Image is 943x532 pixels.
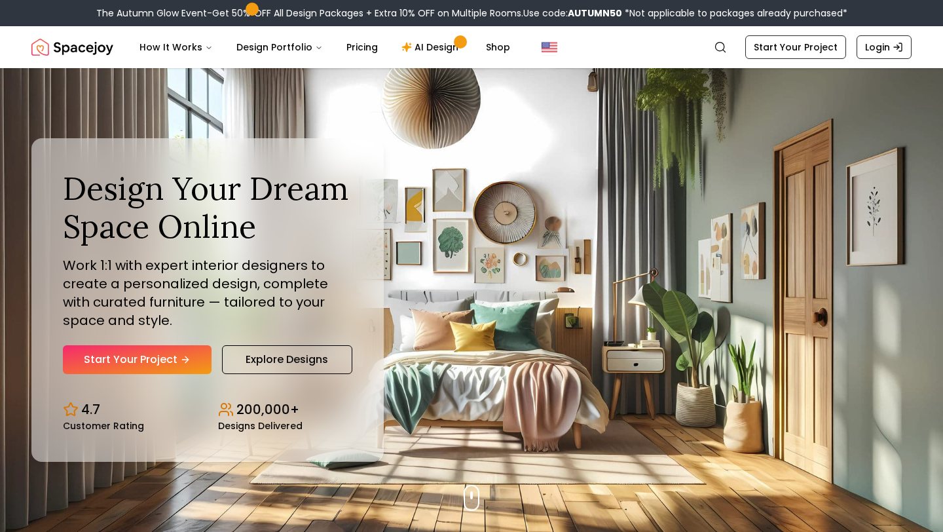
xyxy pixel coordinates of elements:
[63,421,144,430] small: Customer Rating
[63,170,352,245] h1: Design Your Dream Space Online
[523,7,622,20] span: Use code:
[63,256,352,330] p: Work 1:1 with expert interior designers to create a personalized design, complete with curated fu...
[391,34,473,60] a: AI Design
[336,34,388,60] a: Pricing
[129,34,223,60] button: How It Works
[81,400,100,419] p: 4.7
[222,345,352,374] a: Explore Designs
[31,34,113,60] img: Spacejoy Logo
[568,7,622,20] b: AUTUMN50
[218,421,303,430] small: Designs Delivered
[542,39,557,55] img: United States
[236,400,299,419] p: 200,000+
[63,345,212,374] a: Start Your Project
[226,34,333,60] button: Design Portfolio
[31,34,113,60] a: Spacejoy
[63,390,352,430] div: Design stats
[622,7,847,20] span: *Not applicable to packages already purchased*
[31,26,912,68] nav: Global
[96,7,847,20] div: The Autumn Glow Event-Get 50% OFF All Design Packages + Extra 10% OFF on Multiple Rooms.
[857,35,912,59] a: Login
[745,35,846,59] a: Start Your Project
[129,34,521,60] nav: Main
[475,34,521,60] a: Shop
